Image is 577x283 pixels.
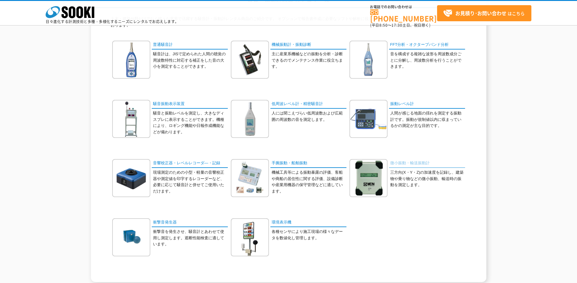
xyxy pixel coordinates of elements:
[349,100,388,138] img: 振動レベル計
[349,41,388,79] img: FFT分析・オクターブバンド分析
[153,110,228,135] p: 騒音と振動レベルを測定し、大きなディスプレに表示することができます。機種により、ロギング機能や日報作成機能などが備わります。
[152,218,228,227] a: 衝撃音発生器
[389,159,465,168] a: 微小振動・輸送振動計
[272,229,346,241] p: 各種センサにより施工現場の様々なデータを数値化し管理します。
[231,41,269,79] img: 機械振動計・振動診断
[270,100,346,109] a: 低周波レベル計・精密騒音計
[272,110,346,123] p: 人には聞こえづらい低周波数および広範囲の周波数の音を測定します。
[379,22,388,28] span: 8:50
[231,159,269,197] img: 手腕振動・船舶振動
[112,100,150,138] img: 騒音振動表示装置
[349,159,388,197] img: 微小振動・輸送振動計
[390,51,465,70] p: 音を構成する複雑な波形を周波数成分ごとに分解し、周波数分析を行うことができます。
[153,229,228,247] p: 衝撃音を発生させ、騒音計とあわせて使用し測定します。遮断性能検査に適しています。
[389,41,465,49] a: FFT分析・オクターブバンド分析
[153,169,228,195] p: 現場測定のための小型・軽量の音響校正器や測定値を印字するレコーダーなど、必要に応じて騒音計と併せてご使用いただけます。
[370,5,437,9] span: お電話でのお問い合わせは
[437,5,531,21] a: お見積り･お問い合わせはこちら
[272,51,346,70] p: 主に産業系機械などの振動を分析・診断できるのでメンテナンス作業に役立ちます。
[390,110,465,129] p: 人間が感じる地面の揺れを測定する振動計です。振動が規制値以内に収まっているかの測定が主な目的です。
[231,100,269,138] img: 低周波レベル計・精密騒音計
[455,9,506,17] strong: お見積り･お問い合わせ
[270,159,346,168] a: 手腕振動・船舶振動
[270,218,346,227] a: 環境表示機
[152,100,228,109] a: 騒音振動表示装置
[152,159,228,168] a: 音響校正器・レベルレコーダ―・記録
[370,22,430,28] span: (平日 ～ 土日、祝日除く)
[270,41,346,49] a: 機械振動計・振動診断
[389,100,465,109] a: 振動レベル計
[112,41,150,79] img: 普通騒音計
[112,159,150,197] img: 音響校正器・レベルレコーダ―・記録
[370,9,437,22] a: [PHONE_NUMBER]
[152,41,228,49] a: 普通騒音計
[272,169,346,195] p: 機械工具等による振動暴露の評価、客船や商船の居住性に関する評価、設備診断や産業用機器の保守管理などに適しています。
[391,22,402,28] span: 17:30
[46,20,179,23] p: 日々進化する計測技術と多種・多様化するニーズにレンタルでお応えします。
[153,51,228,70] p: 騒音計は、JISで定められた人間の聴覚の周波数特性に対応する補正をした音の大小を測定することができます。
[390,169,465,188] p: 三方向(X・Y・Z)の加速度を記録し、建築物や乗り物などの微小振動、輸送時の振動を測定します。
[231,218,269,256] img: 環境表示機
[443,9,525,18] span: はこちら
[112,218,150,256] img: 衝撃音発生器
